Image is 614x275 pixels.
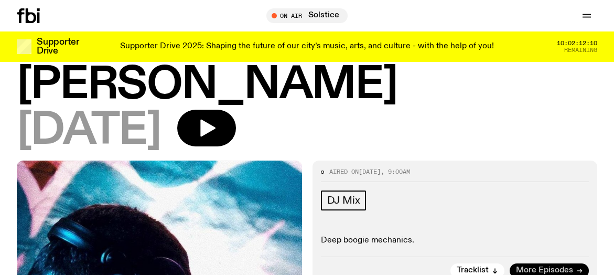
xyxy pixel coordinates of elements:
[457,267,489,274] span: Tracklist
[381,167,410,176] span: , 9:00am
[329,167,359,176] span: Aired on
[120,42,494,51] p: Supporter Drive 2025: Shaping the future of our city’s music, arts, and culture - with the help o...
[17,110,160,152] span: [DATE]
[17,22,597,107] h1: Sunset with [PERSON_NAME]
[321,191,367,210] a: DJ Mix
[564,47,597,53] span: Remaining
[359,167,381,176] span: [DATE]
[266,8,348,23] button: On AirSolstice
[516,267,573,274] span: More Episodes
[557,40,597,46] span: 10:02:12:10
[327,195,360,206] span: DJ Mix
[37,38,79,56] h3: Supporter Drive
[321,236,589,246] p: Deep boogie mechanics.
